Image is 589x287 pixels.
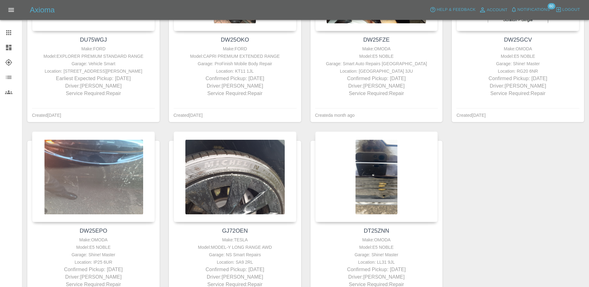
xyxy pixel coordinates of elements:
p: Confirmed Pickup: [DATE] [317,75,437,82]
div: Location: KT11 1JL [175,67,295,75]
div: Model: E5 NOBLE [317,244,437,251]
p: Driver: [PERSON_NAME] [317,82,437,90]
span: Notifications [518,6,550,13]
div: Model: E5 NOBLE [458,52,578,60]
div: Model: E5 NOBLE [317,52,437,60]
div: Make: OMODA [317,45,437,52]
span: Help & Feedback [437,6,475,13]
p: Confirmed Pickup: [DATE] [175,75,295,82]
div: Make: TESLA [175,236,295,244]
div: Created [DATE] [32,112,61,119]
div: Location: [GEOGRAPHIC_DATA] 3JU [317,67,437,75]
button: Help & Feedback [428,5,477,15]
p: Driver: [PERSON_NAME] [34,82,153,90]
p: Confirmed Pickup: [DATE] [458,75,578,82]
div: Model: MODEL-Y LONG RANGE AWD [175,244,295,251]
div: Make: OMODA [458,45,578,52]
p: Driver: [PERSON_NAME] [458,82,578,90]
div: Make: FORD [175,45,295,52]
div: Garage: NS Smart Repairs [175,251,295,258]
a: DW25GCV [504,37,532,43]
a: DW25EPO [79,228,107,234]
span: Logout [562,6,580,13]
a: DT25ZNN [364,228,389,234]
p: Confirmed Pickup: [DATE] [34,266,153,273]
a: Account [477,5,509,15]
div: Garage: Shine! Master [34,251,153,258]
div: Garage: Vehicle Smart [34,60,153,67]
div: Location: LL31 9JL [317,258,437,266]
a: GJ72OEN [222,228,248,234]
a: DU75WGJ [80,37,107,43]
div: Garage: Shine! Master [317,251,437,258]
div: Created a month ago [315,112,355,119]
div: Make: FORD [34,45,153,52]
div: Garage: Shine! Master [458,60,578,67]
p: Service Required: Repair [317,90,437,97]
p: Confirmed Pickup: [DATE] [317,266,437,273]
p: Driver: [PERSON_NAME] [175,82,295,90]
p: Earliest Expected Pickup: [DATE] [34,75,153,82]
button: Notifications [509,5,551,15]
h5: Axioma [30,5,55,15]
div: Created [DATE] [174,112,203,119]
div: Model: CAPRI PREMIUM EXTENDED RANGE [175,52,295,60]
span: Account [487,7,508,14]
div: Location: IP25 6UR [34,258,153,266]
p: Service Required: Repair [175,90,295,97]
div: Location: RG20 6NR [458,67,578,75]
p: Driver: [PERSON_NAME] [175,273,295,281]
div: Model: E5 NOBLE [34,244,153,251]
div: Model: EXPLORER PREMIUM STANDARD RANGE [34,52,153,60]
p: Service Required: Repair [458,90,578,97]
div: Location: SA9 2RL [175,258,295,266]
div: Location: [STREET_ADDRESS][PERSON_NAME] [34,67,153,75]
p: Driver: [PERSON_NAME] [317,273,437,281]
div: Garage: Smart Auto Repairs [GEOGRAPHIC_DATA] [317,60,437,67]
a: DW25OKO [221,37,249,43]
p: Service Required: Repair [34,90,153,97]
div: Make: OMODA [34,236,153,244]
button: Logout [554,5,582,15]
p: Confirmed Pickup: [DATE] [175,266,295,273]
div: Garage: ProFinish Mobile Body Repair [175,60,295,67]
a: DW25FZE [363,37,390,43]
button: Open drawer [4,2,19,17]
span: 60 [547,3,555,9]
p: Driver: [PERSON_NAME] [34,273,153,281]
div: Created [DATE] [456,112,486,119]
div: Make: OMODA [317,236,437,244]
